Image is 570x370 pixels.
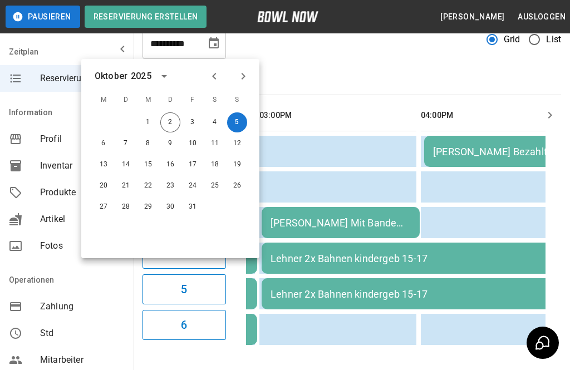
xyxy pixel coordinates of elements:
span: Reservierungen [40,72,125,85]
span: Profil [40,132,125,146]
button: 6 [142,310,226,340]
button: 24. Okt. 2025 [183,176,203,196]
button: 16. Okt. 2025 [160,155,180,175]
button: 4. Okt. 2025 [205,112,225,132]
button: 18. Okt. 2025 [205,155,225,175]
span: Artikel [40,213,125,226]
button: 5 [142,274,226,304]
div: 2025 [131,70,151,83]
span: S [227,89,247,111]
button: Ausloggen [513,7,570,27]
span: List [546,33,561,46]
span: Produkte [40,186,125,199]
span: F [183,89,203,111]
button: 7. Okt. 2025 [116,134,136,154]
button: 21. Okt. 2025 [116,176,136,196]
button: 11. Okt. 2025 [205,134,225,154]
button: 28. Okt. 2025 [116,197,136,217]
button: 12. Okt. 2025 [227,134,247,154]
button: 26. Okt. 2025 [227,176,247,196]
div: inventory tabs [142,68,561,95]
button: 14. Okt. 2025 [116,155,136,175]
button: 20. Okt. 2025 [94,176,114,196]
button: 31. Okt. 2025 [183,197,203,217]
button: Choose date, selected date is 5. Okt. 2025 [203,32,225,55]
button: 9. Okt. 2025 [160,134,180,154]
button: 13. Okt. 2025 [94,155,114,175]
img: logo [257,11,318,22]
button: 29. Okt. 2025 [138,197,158,217]
button: 8. Okt. 2025 [138,134,158,154]
span: Zahlung [40,300,125,313]
span: Mitarbeiter [40,353,125,367]
button: calendar view is open, switch to year view [155,67,174,86]
div: [PERSON_NAME] Mit Bande bezahlt 15-16 [271,217,411,229]
span: M [94,89,114,111]
button: 19. Okt. 2025 [227,155,247,175]
button: 1. Okt. 2025 [138,112,158,132]
span: S [205,89,225,111]
button: 3. Okt. 2025 [183,112,203,132]
span: D [160,89,180,111]
button: 22. Okt. 2025 [138,176,158,196]
div: Oktober [95,70,127,83]
button: 30. Okt. 2025 [160,197,180,217]
h6: 5 [181,280,187,298]
button: 27. Okt. 2025 [94,197,114,217]
button: [PERSON_NAME] [436,7,509,27]
button: Previous month [205,67,224,86]
button: 23. Okt. 2025 [160,176,180,196]
span: Grid [504,33,520,46]
span: M [138,89,158,111]
button: 10. Okt. 2025 [183,134,203,154]
span: D [116,89,136,111]
button: 25. Okt. 2025 [205,176,225,196]
span: Fotos [40,239,125,253]
button: Next month [234,67,253,86]
th: 03:00PM [259,100,416,131]
button: 5. Okt. 2025 [227,112,247,132]
span: Std [40,327,125,340]
button: 2. Okt. 2025 [160,112,180,132]
span: Inventar [40,159,125,172]
button: Pausieren [6,6,80,28]
button: 17. Okt. 2025 [183,155,203,175]
button: Reservierung erstellen [85,6,207,28]
h6: 6 [181,316,187,334]
button: 15. Okt. 2025 [138,155,158,175]
button: 6. Okt. 2025 [94,134,114,154]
